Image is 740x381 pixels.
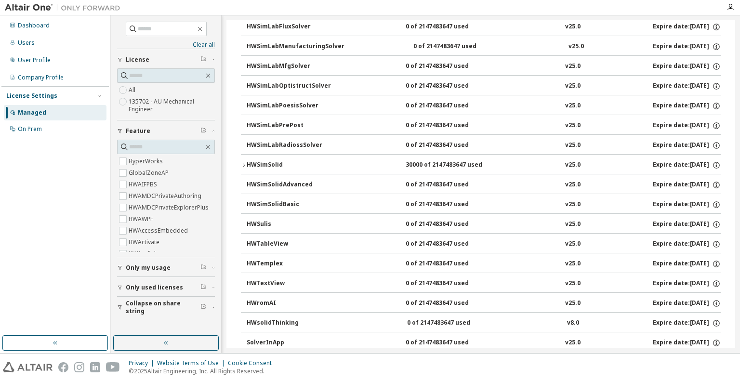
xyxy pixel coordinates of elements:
[653,339,721,347] div: Expire date: [DATE]
[247,279,333,288] div: HWTextView
[247,102,333,110] div: HWSimLabPoesisSolver
[565,121,581,130] div: v25.0
[247,174,721,196] button: HWSimSolidAdvanced0 of 2147483647 usedv25.0Expire date:[DATE]
[247,181,333,189] div: HWSimSolidAdvanced
[406,220,492,229] div: 0 of 2147483647 used
[247,121,333,130] div: HWSimLabPrePost
[247,234,721,255] button: HWTableView0 of 2147483647 usedv25.0Expire date:[DATE]
[247,194,721,215] button: HWSimSolidBasic0 of 2147483647 usedv25.0Expire date:[DATE]
[247,260,333,268] div: HWTemplex
[129,156,165,167] label: HyperWorks
[406,240,492,249] div: 0 of 2147483647 used
[653,319,721,328] div: Expire date: [DATE]
[406,200,492,209] div: 0 of 2147483647 used
[247,319,333,328] div: HWsolidThinking
[129,225,190,236] label: HWAccessEmbedded
[653,161,721,170] div: Expire date: [DATE]
[74,362,84,372] img: instagram.svg
[241,155,721,176] button: HWSimSolid30000 of 2147483647 usedv25.0Expire date:[DATE]
[406,62,492,71] div: 0 of 2147483647 used
[406,102,492,110] div: 0 of 2147483647 used
[129,202,211,213] label: HWAMDCPrivateExplorerPlus
[117,277,215,298] button: Only used licenses
[565,181,581,189] div: v25.0
[653,279,721,288] div: Expire date: [DATE]
[568,42,584,51] div: v25.0
[247,82,333,91] div: HWSimLabOptistructSolver
[653,299,721,308] div: Expire date: [DATE]
[247,200,333,209] div: HWSimSolidBasic
[247,253,721,275] button: HWTemplex0 of 2147483647 usedv25.0Expire date:[DATE]
[565,23,581,31] div: v25.0
[247,76,721,97] button: HWSimLabOptistructSolver0 of 2147483647 usedv25.0Expire date:[DATE]
[653,181,721,189] div: Expire date: [DATE]
[200,56,206,64] span: Clear filter
[653,42,721,51] div: Expire date: [DATE]
[129,96,215,115] label: 135702 - AU Mechanical Engineer
[653,82,721,91] div: Expire date: [DATE]
[126,284,183,291] span: Only used licenses
[129,167,171,179] label: GlobalZoneAP
[18,109,46,117] div: Managed
[653,141,721,150] div: Expire date: [DATE]
[406,82,492,91] div: 0 of 2147483647 used
[247,339,333,347] div: SolverInApp
[247,115,721,136] button: HWSimLabPrePost0 of 2147483647 usedv25.0Expire date:[DATE]
[129,367,277,375] p: © 2025 Altair Engineering, Inc. All Rights Reserved.
[117,120,215,142] button: Feature
[247,214,721,235] button: HWSulis0 of 2147483647 usedv25.0Expire date:[DATE]
[228,359,277,367] div: Cookie Consent
[653,102,721,110] div: Expire date: [DATE]
[106,362,120,372] img: youtube.svg
[247,293,721,314] button: HWromAI0 of 2147483647 usedv25.0Expire date:[DATE]
[18,74,64,81] div: Company Profile
[247,240,333,249] div: HWTableView
[247,141,333,150] div: HWSimLabRadiossSolver
[18,125,42,133] div: On Prem
[565,82,581,91] div: v25.0
[406,23,492,31] div: 0 of 2147483647 used
[129,84,137,96] label: All
[653,240,721,249] div: Expire date: [DATE]
[157,359,228,367] div: Website Terms of Use
[129,248,159,260] label: HWAcufwh
[126,127,150,135] span: Feature
[247,273,721,294] button: HWTextView0 of 2147483647 usedv25.0Expire date:[DATE]
[653,121,721,130] div: Expire date: [DATE]
[653,23,721,31] div: Expire date: [DATE]
[90,362,100,372] img: linkedin.svg
[565,220,581,229] div: v25.0
[3,362,53,372] img: altair_logo.svg
[565,279,581,288] div: v25.0
[247,56,721,77] button: HWSimLabMfgSolver0 of 2147483647 usedv25.0Expire date:[DATE]
[247,161,333,170] div: HWSimSolid
[565,200,581,209] div: v25.0
[247,42,344,51] div: HWSimLabManufacturingSolver
[129,236,161,248] label: HWActivate
[129,213,155,225] label: HWAWPF
[406,121,492,130] div: 0 of 2147483647 used
[406,141,492,150] div: 0 of 2147483647 used
[126,56,149,64] span: License
[407,319,494,328] div: 0 of 2147483647 used
[406,299,492,308] div: 0 of 2147483647 used
[247,62,333,71] div: HWSimLabMfgSolver
[406,161,492,170] div: 30000 of 2147483647 used
[200,264,206,272] span: Clear filter
[129,190,203,202] label: HWAMDCPrivateAuthoring
[653,260,721,268] div: Expire date: [DATE]
[247,23,333,31] div: HWSimLabFluxSolver
[129,179,159,190] label: HWAIFPBS
[247,95,721,117] button: HWSimLabPoesisSolver0 of 2147483647 usedv25.0Expire date:[DATE]
[200,303,206,311] span: Clear filter
[406,260,492,268] div: 0 of 2147483647 used
[200,127,206,135] span: Clear filter
[565,240,581,249] div: v25.0
[565,102,581,110] div: v25.0
[406,279,492,288] div: 0 of 2147483647 used
[247,135,721,156] button: HWSimLabRadiossSolver0 of 2147483647 usedv25.0Expire date:[DATE]
[247,332,721,354] button: SolverInApp0 of 2147483647 usedv25.0Expire date:[DATE]
[247,36,721,57] button: HWSimLabManufacturingSolver0 of 2147483647 usedv25.0Expire date:[DATE]
[126,300,200,315] span: Collapse on share string
[5,3,125,13] img: Altair One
